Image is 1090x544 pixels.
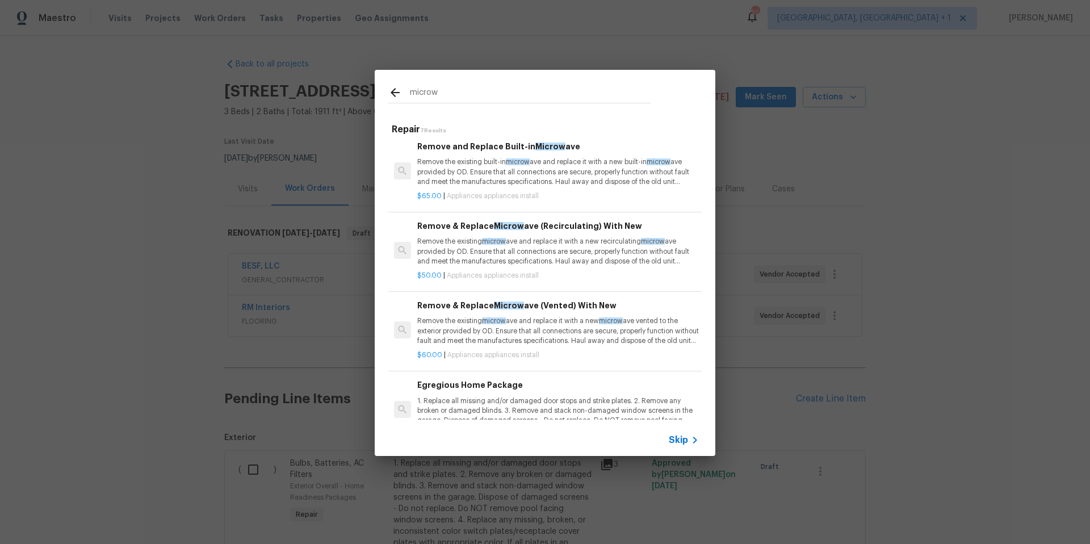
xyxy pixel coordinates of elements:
p: | [417,350,699,360]
span: Microw [494,222,524,230]
span: Appliances appliances install [447,351,539,358]
p: | [417,271,699,281]
span: microw [647,158,670,165]
span: microw [641,238,665,245]
p: Remove the existing ave and replace it with a new ave vented to the exterior provided by OD. Ensu... [417,316,699,345]
h6: Remove & Replace ave (Vented) With New [417,299,699,312]
p: Remove the existing built-in ave and replace it with a new built-in ave provided by OD. Ensure th... [417,157,699,186]
h6: Remove and Replace Built-in ave [417,140,699,153]
span: $60.00 [417,351,442,358]
p: | [417,191,699,201]
span: microw [506,158,530,165]
input: Search issues or repairs [410,86,651,103]
span: Skip [669,434,688,446]
span: $50.00 [417,272,442,279]
p: 1. Replace all missing and/or damaged door stops and strike plates. 2. Remove any broken or damag... [417,396,699,425]
span: Microw [494,302,524,309]
span: 7 Results [420,128,446,133]
span: microw [482,317,506,324]
span: $65.00 [417,193,442,199]
span: Appliances appliances install [447,272,539,279]
span: microw [599,317,623,324]
h6: Remove & Replace ave (Recirculating) With New [417,220,699,232]
span: Appliances appliances install [447,193,539,199]
span: Microw [535,143,565,150]
span: microw [482,238,506,245]
h5: Repair [392,124,702,136]
p: Remove the existing ave and replace it with a new recirculating ave provided by OD. Ensure that a... [417,237,699,266]
h6: Egregious Home Package [417,379,699,391]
